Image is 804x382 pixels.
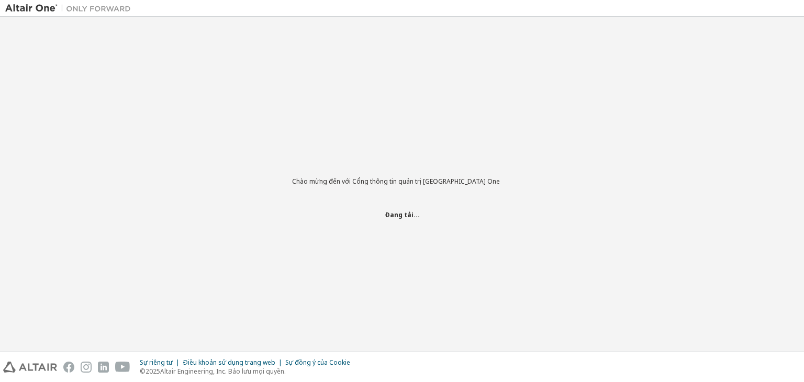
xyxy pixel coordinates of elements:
font: Điều khoản sử dụng trang web [183,358,275,367]
font: Chào mừng đến với Cổng thông tin quản trị [GEOGRAPHIC_DATA] One [292,177,500,186]
font: Sự đồng ý của Cookie [285,358,350,367]
font: © [140,367,146,376]
font: Altair Engineering, Inc. Bảo lưu mọi quyền. [160,367,286,376]
img: Altair One [5,3,136,14]
img: youtube.svg [115,362,130,373]
img: linkedin.svg [98,362,109,373]
img: altair_logo.svg [3,362,57,373]
font: Đang tải... [385,210,420,219]
font: Sự riêng tư [140,358,173,367]
img: instagram.svg [81,362,92,373]
img: facebook.svg [63,362,74,373]
font: 2025 [146,367,160,376]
